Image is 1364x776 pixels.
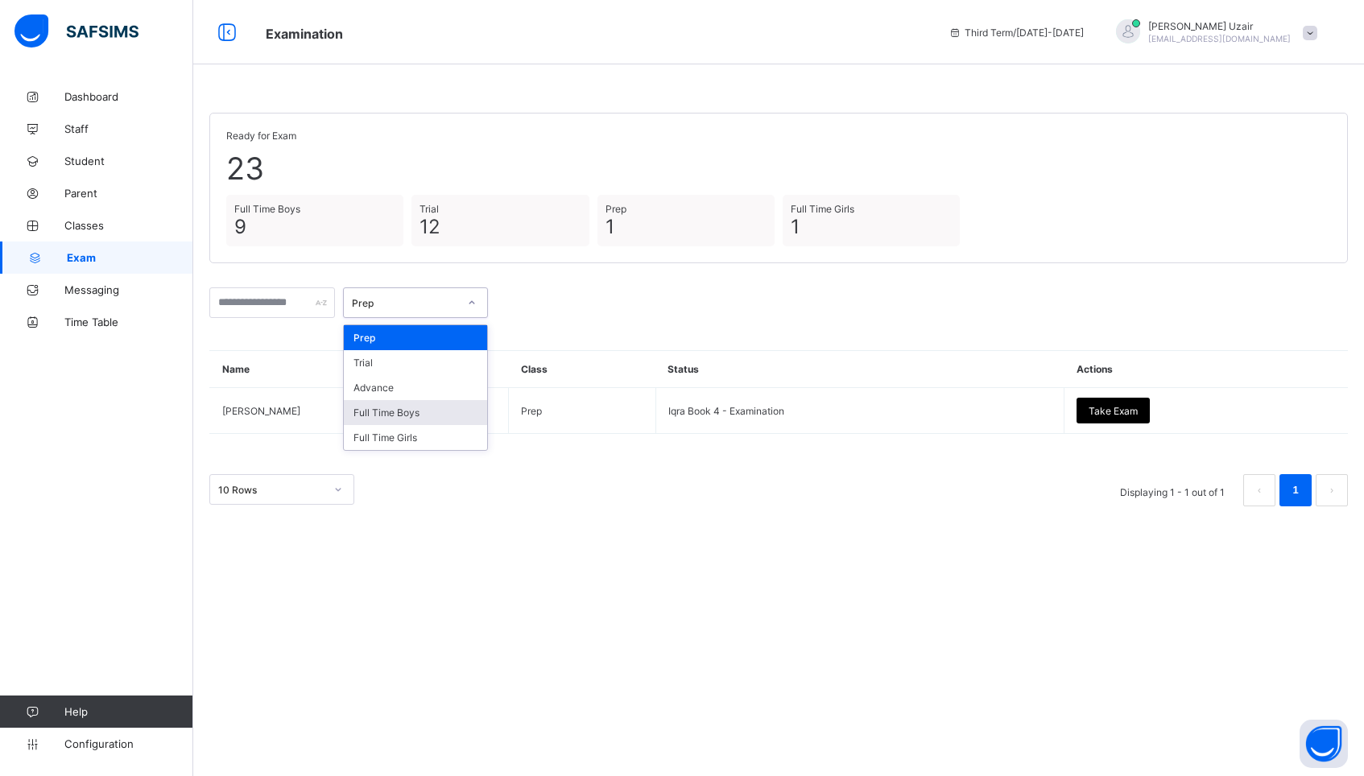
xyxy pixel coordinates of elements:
[420,215,581,238] span: 12
[67,251,193,264] span: Exam
[344,425,487,450] div: Full Time Girls
[509,351,656,388] th: Class
[344,325,487,350] div: Prep
[1148,34,1291,43] span: [EMAIL_ADDRESS][DOMAIN_NAME]
[655,388,1064,434] td: Iqra Book 4 - Examination
[420,203,581,215] span: Trial
[226,150,1331,187] span: 23
[64,187,193,200] span: Parent
[509,388,656,434] td: Prep
[1300,720,1348,768] button: Open asap
[352,297,458,309] div: Prep
[210,351,509,388] th: Name
[234,215,395,238] span: 9
[64,283,193,296] span: Messaging
[1279,474,1312,506] li: 1
[344,400,487,425] div: Full Time Boys
[1316,474,1348,506] li: 下一页
[606,203,767,215] span: Prep
[1100,19,1325,46] div: SheikhUzair
[218,484,324,496] div: 10 Rows
[1243,474,1275,506] button: prev page
[1064,351,1348,388] th: Actions
[1243,474,1275,506] li: 上一页
[64,316,193,328] span: Time Table
[791,215,952,238] span: 1
[1108,474,1237,506] li: Displaying 1 - 1 out of 1
[606,215,767,238] span: 1
[791,203,952,215] span: Full Time Girls
[210,388,509,434] td: [PERSON_NAME]
[949,27,1084,39] span: session/term information
[344,375,487,400] div: Advance
[64,219,193,232] span: Classes
[1316,474,1348,506] button: next page
[226,130,1331,142] span: Ready for Exam
[64,705,192,718] span: Help
[14,14,138,48] img: safsims
[1148,20,1291,32] span: [PERSON_NAME] Uzair
[344,350,487,375] div: Trial
[64,122,193,135] span: Staff
[64,155,193,167] span: Student
[1089,405,1138,417] span: Take Exam
[266,26,343,42] span: Examination
[1288,480,1303,501] a: 1
[234,203,395,215] span: Full Time Boys
[64,90,193,103] span: Dashboard
[64,737,192,750] span: Configuration
[655,351,1064,388] th: Status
